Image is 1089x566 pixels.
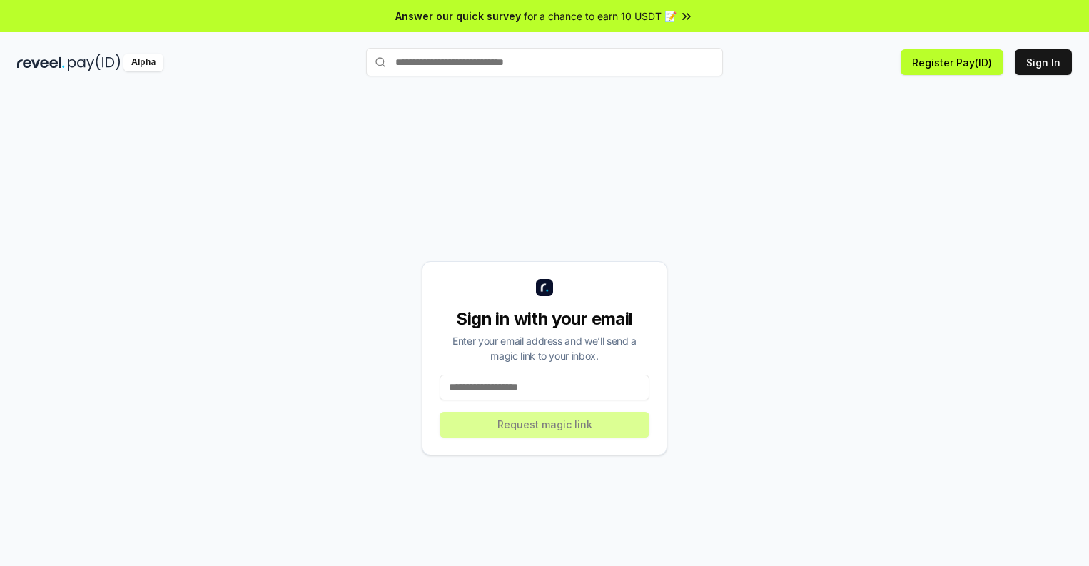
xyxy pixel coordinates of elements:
div: Sign in with your email [440,308,649,330]
img: logo_small [536,279,553,296]
img: pay_id [68,54,121,71]
button: Sign In [1015,49,1072,75]
span: for a chance to earn 10 USDT 📝 [524,9,677,24]
span: Answer our quick survey [395,9,521,24]
div: Enter your email address and we’ll send a magic link to your inbox. [440,333,649,363]
button: Register Pay(ID) [901,49,1003,75]
img: reveel_dark [17,54,65,71]
div: Alpha [123,54,163,71]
